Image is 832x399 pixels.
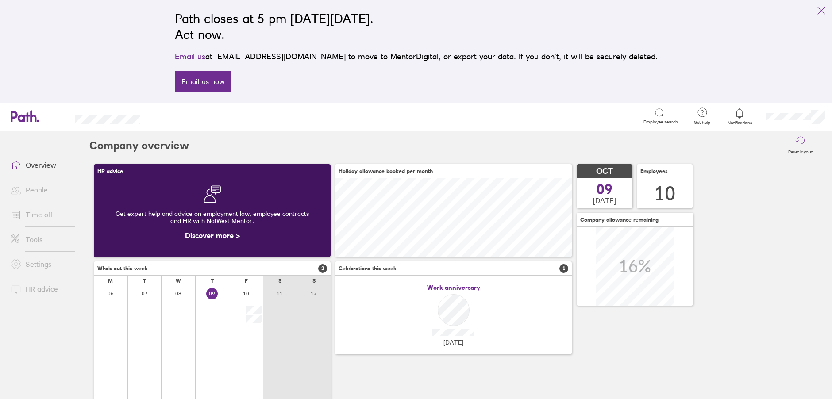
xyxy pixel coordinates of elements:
[725,107,754,126] a: Notifications
[654,182,675,205] div: 10
[175,52,205,61] a: Email us
[783,147,818,155] label: Reset layout
[185,231,240,240] a: Discover more >
[89,131,189,160] h2: Company overview
[176,278,181,284] div: W
[339,168,433,174] span: Holiday allowance booked per month
[97,168,123,174] span: HR advice
[580,217,659,223] span: Company allowance remaining
[640,168,668,174] span: Employees
[443,339,463,346] span: [DATE]
[4,255,75,273] a: Settings
[97,265,148,272] span: Who's out this week
[175,11,658,42] h2: Path closes at 5 pm [DATE][DATE]. Act now.
[559,264,568,273] span: 1
[427,284,480,291] span: Work anniversary
[4,156,75,174] a: Overview
[4,181,75,199] a: People
[245,278,248,284] div: F
[211,278,214,284] div: T
[643,119,678,125] span: Employee search
[318,264,327,273] span: 2
[593,196,616,204] span: [DATE]
[278,278,281,284] div: S
[312,278,316,284] div: S
[688,120,716,125] span: Get help
[175,50,658,63] p: at [EMAIL_ADDRESS][DOMAIN_NAME] to move to MentorDigital, or export your data. If you don’t, it w...
[143,278,146,284] div: T
[164,112,186,120] div: Search
[783,131,818,160] button: Reset layout
[596,167,613,176] span: OCT
[175,71,231,92] a: Email us now
[597,182,612,196] span: 09
[725,120,754,126] span: Notifications
[108,278,113,284] div: M
[101,203,324,231] div: Get expert help and advice on employment law, employee contracts and HR with NatWest Mentor.
[4,280,75,298] a: HR advice
[4,206,75,223] a: Time off
[339,265,397,272] span: Celebrations this week
[4,230,75,248] a: Tools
